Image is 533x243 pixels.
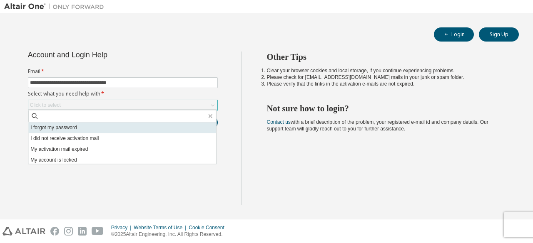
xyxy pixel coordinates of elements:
[92,227,104,236] img: youtube.svg
[134,224,189,231] div: Website Terms of Use
[78,227,87,236] img: linkedin.svg
[434,27,474,42] button: Login
[479,27,519,42] button: Sign Up
[28,68,218,75] label: Email
[267,103,504,114] h2: Not sure how to login?
[267,81,504,87] li: Please verify that the links in the activation e-mails are not expired.
[64,227,73,236] img: instagram.svg
[189,224,229,231] div: Cookie Consent
[267,67,504,74] li: Clear your browser cookies and local storage, if you continue experiencing problems.
[267,52,504,62] h2: Other Tips
[111,224,134,231] div: Privacy
[28,122,216,133] li: I forgot my password
[30,102,61,108] div: Click to select
[28,91,218,97] label: Select what you need help with
[2,227,45,236] img: altair_logo.svg
[50,227,59,236] img: facebook.svg
[267,119,488,132] span: with a brief description of the problem, your registered e-mail id and company details. Our suppo...
[267,119,291,125] a: Contact us
[4,2,108,11] img: Altair One
[28,52,180,58] div: Account and Login Help
[28,100,217,110] div: Click to select
[111,231,229,238] p: © 2025 Altair Engineering, Inc. All Rights Reserved.
[267,74,504,81] li: Please check for [EMAIL_ADDRESS][DOMAIN_NAME] mails in your junk or spam folder.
